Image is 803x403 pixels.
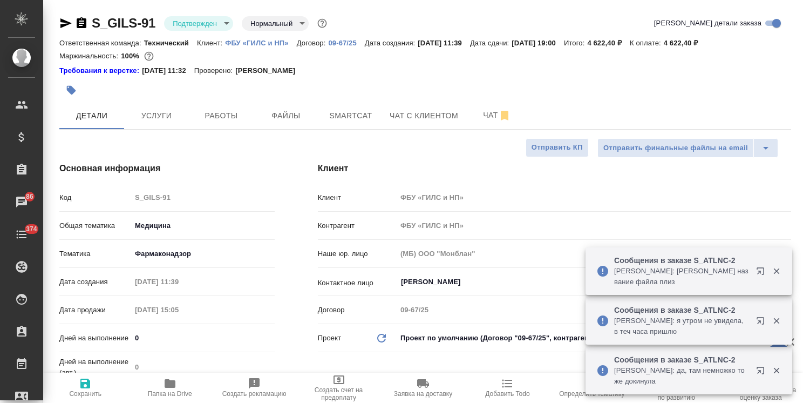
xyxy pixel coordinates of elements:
p: Дней на выполнение [59,333,131,344]
button: Доп статусы указывают на важность/срочность заказа [315,16,329,30]
p: Сообщения в заказе S_ATLNC-2 [614,255,749,266]
p: [DATE] 11:39 [418,39,470,47]
p: [DATE] 11:32 [142,65,194,76]
span: Определить тематику [559,390,624,398]
input: Пустое поле [131,359,275,375]
p: [PERSON_NAME]: я утром не увидела, в теч часа пришлю [614,315,749,337]
button: Добавить Todo [465,373,549,403]
span: Детали [66,109,118,123]
p: Наше юр. лицо [318,248,397,259]
div: Проект по умолчанию (Договор "09-67/25", контрагент "ФБУ «ГИЛС и НП»") [397,329,791,347]
div: Медицина [131,217,275,235]
button: Отправить КП [526,138,589,157]
p: 09-67/25 [328,39,364,47]
a: 86 [3,189,40,216]
span: [PERSON_NAME] детали заказа [654,18,761,29]
p: Дата продажи [59,305,131,315]
button: Нормальный [247,19,296,28]
button: Закрыть [765,266,787,276]
button: Скопировать ссылку [75,17,88,30]
div: Подтвержден [164,16,233,31]
p: К оплате: [630,39,664,47]
span: Создать счет на предоплату [303,386,374,401]
input: Пустое поле [397,190,791,205]
p: Код [59,192,131,203]
span: Сохранить [69,390,101,398]
p: Проверено: [194,65,236,76]
button: Открыть в новой вкладке [750,310,775,336]
a: 374 [3,221,40,248]
a: S_GILS-91 [92,16,155,30]
button: Определить тематику [550,373,634,403]
p: Общая тематика [59,220,131,231]
input: Пустое поле [131,274,226,290]
p: [PERSON_NAME]: [PERSON_NAME] название файла плиз [614,266,749,287]
h4: Клиент [318,162,791,175]
p: [PERSON_NAME]: да, там немножко тоже докинула [614,365,749,387]
p: Сообщения в заказе S_ATLNC-2 [614,354,749,365]
p: [PERSON_NAME] [235,65,303,76]
p: ФБУ «ГИЛС и НП» [225,39,297,47]
p: Дней на выполнение (авт.) [59,357,131,378]
span: Услуги [131,109,182,123]
p: Контактное лицо [318,278,397,288]
button: Скопировать ссылку для ЯМессенджера [59,17,72,30]
button: Открыть в новой вкладке [750,360,775,386]
input: Пустое поле [397,302,791,318]
p: Клиент [318,192,397,203]
button: Создать счет на предоплату [296,373,380,403]
button: Подтвержден [169,19,220,28]
input: Пустое поле [397,218,791,233]
span: Создать рекламацию [222,390,287,398]
span: Добавить Todo [485,390,529,398]
svg: Отписаться [498,109,511,122]
p: Клиент: [197,39,225,47]
p: Технический [144,39,197,47]
p: [DATE] 19:00 [512,39,564,47]
p: Договор: [297,39,329,47]
span: Отправить КП [532,142,583,154]
p: Проект [318,333,342,344]
span: Чат с клиентом [390,109,458,123]
span: Чат [471,109,523,122]
span: Папка на Drive [148,390,192,398]
button: Папка на Drive [127,373,212,403]
button: Добавить тэг [59,78,83,102]
p: 4 622,40 ₽ [587,39,630,47]
p: Ответственная команда: [59,39,144,47]
button: Создать рекламацию [212,373,296,403]
input: ✎ Введи что-нибудь [131,330,275,346]
span: 86 [19,191,40,202]
span: Заявка на доставку [394,390,452,398]
a: ФБУ «ГИЛС и НП» [225,38,297,47]
p: Дата сдачи: [470,39,512,47]
p: 4 622,40 ₽ [664,39,706,47]
span: Smartcat [325,109,377,123]
p: Сообщения в заказе S_ATLNC-2 [614,305,749,315]
button: Открыть в новой вкладке [750,260,775,286]
p: Тематика [59,248,131,259]
a: Требования к верстке: [59,65,142,76]
button: Закрыть [765,366,787,375]
input: Пустое поле [397,246,791,261]
button: Закрыть [765,316,787,326]
button: Сохранить [43,373,127,403]
input: Пустое поле [131,190,275,205]
span: Файлы [260,109,312,123]
p: Дата создания: [365,39,418,47]
p: Контрагент [318,220,397,231]
a: 09-67/25 [328,38,364,47]
input: Пустое поле [131,302,226,318]
p: Дата создания [59,277,131,287]
p: Маржинальность: [59,52,121,60]
span: Отправить финальные файлы на email [603,142,748,155]
div: Подтвержден [242,16,309,31]
p: Договор [318,305,397,315]
button: Отправить финальные файлы на email [597,138,754,158]
button: Заявка на доставку [381,373,465,403]
h4: Основная информация [59,162,275,175]
div: Фармаконадзор [131,245,275,263]
button: 0.00 RUB; [142,49,156,63]
span: Работы [195,109,247,123]
p: Итого: [564,39,587,47]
